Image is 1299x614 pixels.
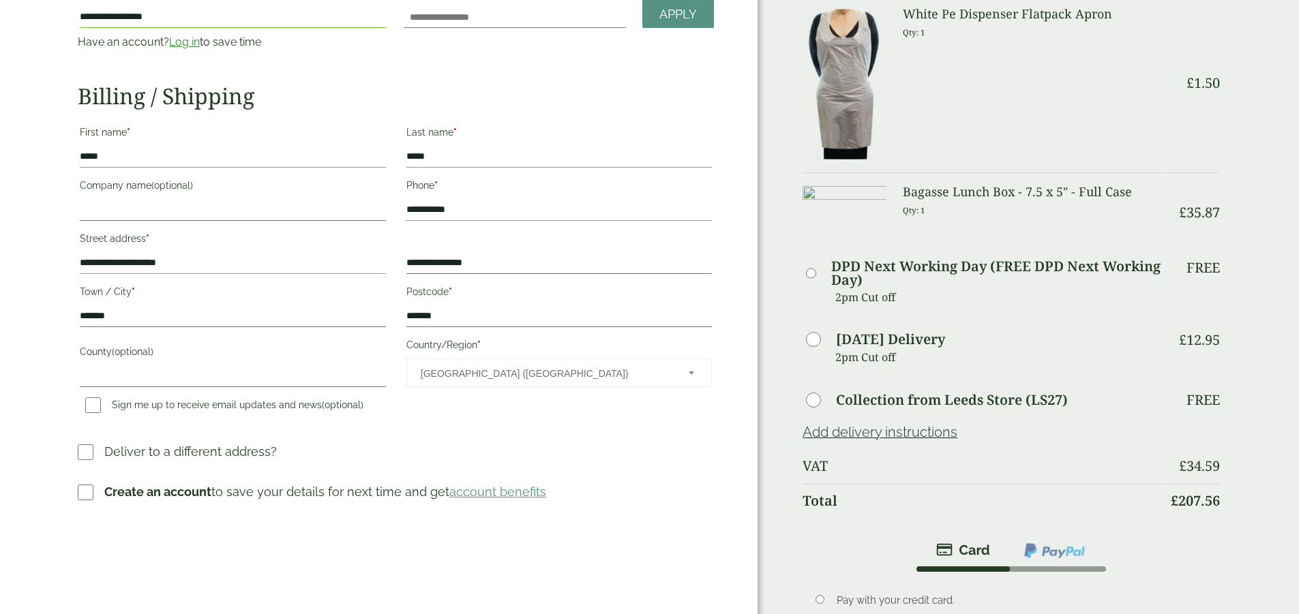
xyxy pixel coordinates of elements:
[112,346,153,357] span: (optional)
[903,7,1161,22] h3: White Pe Dispenser Flatpack Apron
[831,260,1161,287] label: DPD Next Working Day (FREE DPD Next Working Day)
[434,180,438,191] abbr: required
[322,399,363,410] span: (optional)
[78,34,387,50] p: Have an account? to save time
[1171,491,1220,510] bdi: 207.56
[406,282,712,305] label: Postcode
[406,358,712,387] span: Country/Region
[1186,74,1194,92] span: £
[127,127,130,138] abbr: required
[80,176,385,199] label: Company name
[151,180,193,191] span: (optional)
[659,7,697,22] span: Apply
[1186,260,1220,276] p: Free
[146,233,149,244] abbr: required
[406,335,712,358] label: Country/Region
[1179,331,1220,349] bdi: 12.95
[104,482,546,501] p: to save your details for next time and get
[104,485,211,499] strong: Create an account
[836,393,1068,407] label: Collection from Leeds Store (LS27)
[903,205,925,215] small: Qty: 1
[78,83,714,109] h2: Billing / Shipping
[903,27,925,37] small: Qty: 1
[80,282,385,305] label: Town / City
[80,229,385,252] label: Street address
[449,286,452,297] abbr: required
[421,359,670,388] span: United Kingdom (UK)
[837,593,1200,608] p: Pay with your credit card.
[1179,203,1186,221] span: £
[80,399,369,414] label: Sign me up to receive email updates and news
[453,127,457,138] abbr: required
[80,123,385,146] label: First name
[936,542,990,558] img: stripe.png
[406,123,712,146] label: Last name
[406,176,712,199] label: Phone
[449,485,546,499] a: account benefits
[835,287,1161,307] p: 2pm Cut off
[85,397,101,413] input: Sign me up to receive email updates and news(optional)
[132,286,135,297] abbr: required
[477,339,481,350] abbr: required
[1186,74,1220,92] bdi: 1.50
[835,347,1161,367] p: 2pm Cut off
[1179,331,1186,349] span: £
[1171,491,1178,510] span: £
[104,442,277,461] p: Deliver to a different address?
[803,484,1161,517] th: Total
[1179,457,1186,475] span: £
[836,333,945,346] label: [DATE] Delivery
[1179,203,1220,221] bdi: 35.87
[1179,457,1220,475] bdi: 34.59
[903,185,1161,200] h3: Bagasse Lunch Box - 7.5 x 5" - Full Case
[169,35,200,48] a: Log in
[803,424,957,440] a: Add delivery instructions
[1186,392,1220,408] p: Free
[80,342,385,365] label: County
[1023,542,1086,559] img: ppcp-gateway.png
[803,450,1161,482] th: VAT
